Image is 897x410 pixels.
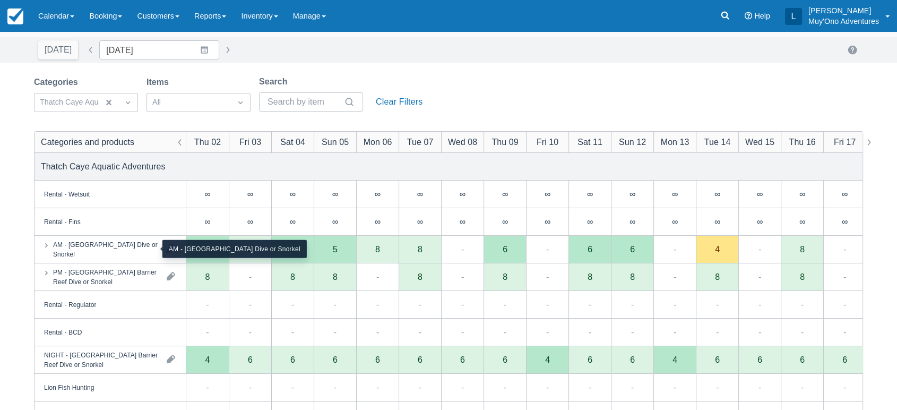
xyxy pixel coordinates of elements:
div: - [419,326,421,338]
div: ∞ [314,208,356,236]
div: ∞ [375,217,381,226]
div: ∞ [186,181,229,208]
div: - [758,326,761,338]
div: ∞ [526,208,568,236]
div: 4 [653,346,696,374]
div: - [249,298,252,311]
div: ∞ [842,217,848,226]
div: - [291,326,294,338]
span: Help [754,12,770,20]
div: ∞ [290,190,296,198]
div: 6 [715,355,720,364]
div: NIGHT - [GEOGRAPHIC_DATA] Barrier Reef Dive or Snorkel [44,350,158,369]
div: ∞ [629,190,635,198]
div: - [843,298,846,311]
div: ∞ [399,208,441,236]
div: 6 [375,355,380,364]
div: - [674,243,676,255]
div: 8 [333,272,338,281]
div: Fri 03 [239,135,261,148]
div: ∞ [502,217,508,226]
div: - [376,270,379,283]
div: ∞ [247,190,253,198]
div: ∞ [484,208,526,236]
div: 6 [229,346,271,374]
div: ∞ [399,181,441,208]
div: ∞ [375,190,381,198]
div: - [674,326,676,338]
div: ∞ [611,208,653,236]
div: Lion Fish Hunting [44,382,94,392]
div: ∞ [502,190,508,198]
div: 8 [375,245,380,253]
div: Mon 13 [661,135,689,148]
div: 6 [630,245,635,253]
div: Sun 05 [322,135,349,148]
div: ∞ [781,181,823,208]
div: ∞ [229,181,271,208]
div: 6 [800,355,805,364]
div: - [376,298,379,311]
div: - [376,326,379,338]
div: - [249,381,252,394]
div: - [461,243,464,255]
div: ∞ [587,190,593,198]
span: Dropdown icon [123,97,133,108]
div: Rental - Regulator [44,300,96,309]
div: 6 [314,346,356,374]
div: Tue 07 [407,135,434,148]
div: Sat 11 [577,135,602,148]
div: - [843,326,846,338]
label: Items [146,76,173,89]
div: - [843,381,846,394]
div: 4 [186,346,229,374]
div: ∞ [356,181,399,208]
div: ∞ [441,181,484,208]
div: ∞ [526,181,568,208]
div: ∞ [823,208,866,236]
div: 8 [418,272,422,281]
div: ∞ [587,217,593,226]
div: ∞ [545,190,550,198]
div: 6 [484,346,526,374]
div: - [589,298,591,311]
div: Rental - Fins [44,217,81,226]
div: ∞ [672,217,678,226]
div: ∞ [332,217,338,226]
div: - [546,270,549,283]
div: - [376,381,379,394]
div: 6 [842,355,847,364]
div: - [334,298,337,311]
div: 6 [588,355,592,364]
div: ∞ [696,181,738,208]
div: ∞ [799,190,805,198]
div: Tue 14 [704,135,731,148]
div: ∞ [229,208,271,236]
div: 5 [333,245,338,253]
div: 6 [248,355,253,364]
i: Help [745,12,752,20]
div: AM - [GEOGRAPHIC_DATA] Dive or Snorkel [162,240,307,258]
div: - [249,326,252,338]
div: - [546,381,549,394]
div: 6 [356,346,399,374]
div: 6 [757,355,762,364]
div: Sat 04 [280,135,305,148]
div: - [546,243,549,255]
div: - [801,381,804,394]
div: 6 [588,245,592,253]
div: - [631,381,634,394]
div: - [631,326,634,338]
div: - [249,270,252,283]
div: ∞ [653,181,696,208]
div: ∞ [545,217,550,226]
div: ∞ [738,208,781,236]
div: 6 [568,346,611,374]
div: Rental - BCD [44,327,82,337]
div: - [461,326,464,338]
div: ∞ [271,181,314,208]
div: ∞ [356,208,399,236]
div: Thatch Caye Aquatic Adventures [41,160,166,173]
div: 4 [715,245,720,253]
div: PM - [GEOGRAPHIC_DATA] Barrier Reef Dive or Snorkel [53,267,158,286]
